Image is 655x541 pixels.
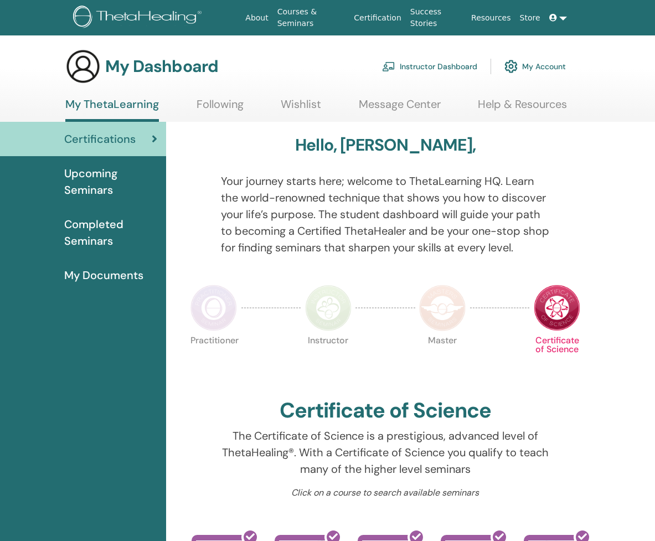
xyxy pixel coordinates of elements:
a: Instructor Dashboard [382,54,477,79]
p: Certificate of Science [534,336,580,383]
span: My Documents [64,267,143,284]
h2: Certificate of Science [280,398,491,424]
a: My Account [504,54,566,79]
span: Upcoming Seminars [64,165,157,198]
p: Click on a course to search available seminars [221,486,550,499]
h3: Hello, [PERSON_NAME], [295,135,476,155]
a: Success Stories [406,2,467,34]
img: cog.svg [504,57,518,76]
p: Your journey starts here; welcome to ThetaLearning HQ. Learn the world-renowned technique that sh... [221,173,550,256]
a: About [241,8,272,28]
img: Instructor [305,285,352,331]
span: Certifications [64,131,136,147]
p: The Certificate of Science is a prestigious, advanced level of ThetaHealing®. With a Certificate ... [221,427,550,477]
img: logo.png [73,6,205,30]
a: Resources [467,8,515,28]
img: chalkboard-teacher.svg [382,61,395,71]
a: Following [197,97,244,119]
h3: My Dashboard [105,56,218,76]
p: Master [419,336,466,383]
a: Wishlist [281,97,321,119]
img: Master [419,285,466,331]
span: Completed Seminars [64,216,157,249]
a: Store [515,8,545,28]
a: Certification [349,8,405,28]
a: Help & Resources [478,97,567,119]
a: Courses & Seminars [273,2,350,34]
p: Instructor [305,336,352,383]
p: Practitioner [190,336,237,383]
a: Message Center [359,97,441,119]
img: Certificate of Science [534,285,580,331]
a: My ThetaLearning [65,97,159,122]
img: Practitioner [190,285,237,331]
img: generic-user-icon.jpg [65,49,101,84]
